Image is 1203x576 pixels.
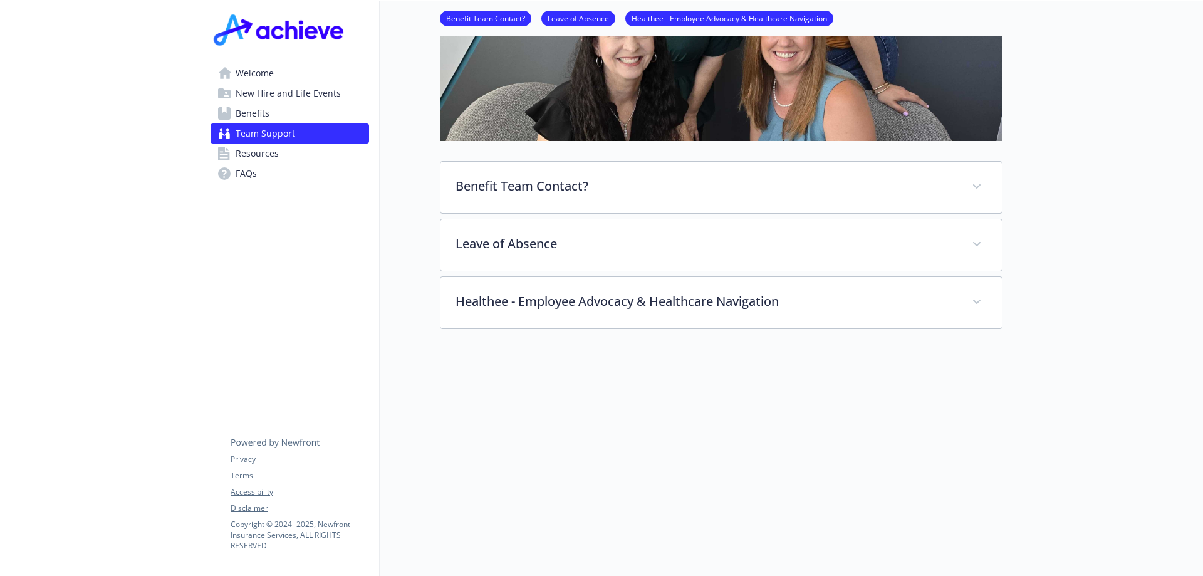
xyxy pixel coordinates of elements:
span: Benefits [236,103,269,123]
a: Privacy [231,454,368,465]
p: Leave of Absence [456,234,957,253]
span: New Hire and Life Events [236,83,341,103]
a: Healthee - Employee Advocacy & Healthcare Navigation [625,12,833,24]
p: Benefit Team Contact? [456,177,957,196]
a: Leave of Absence [541,12,615,24]
a: Benefit Team Contact? [440,12,531,24]
a: FAQs [211,164,369,184]
span: FAQs [236,164,257,184]
a: Resources [211,144,369,164]
a: New Hire and Life Events [211,83,369,103]
span: Team Support [236,123,295,144]
div: Leave of Absence [440,219,1002,271]
a: Disclaimer [231,503,368,514]
p: Copyright © 2024 - 2025 , Newfront Insurance Services, ALL RIGHTS RESERVED [231,519,368,551]
a: Accessibility [231,486,368,498]
span: Resources [236,144,279,164]
span: Welcome [236,63,274,83]
a: Team Support [211,123,369,144]
div: Healthee - Employee Advocacy & Healthcare Navigation [440,277,1002,328]
a: Welcome [211,63,369,83]
p: Healthee - Employee Advocacy & Healthcare Navigation [456,292,957,311]
a: Terms [231,470,368,481]
div: Benefit Team Contact? [440,162,1002,213]
a: Benefits [211,103,369,123]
